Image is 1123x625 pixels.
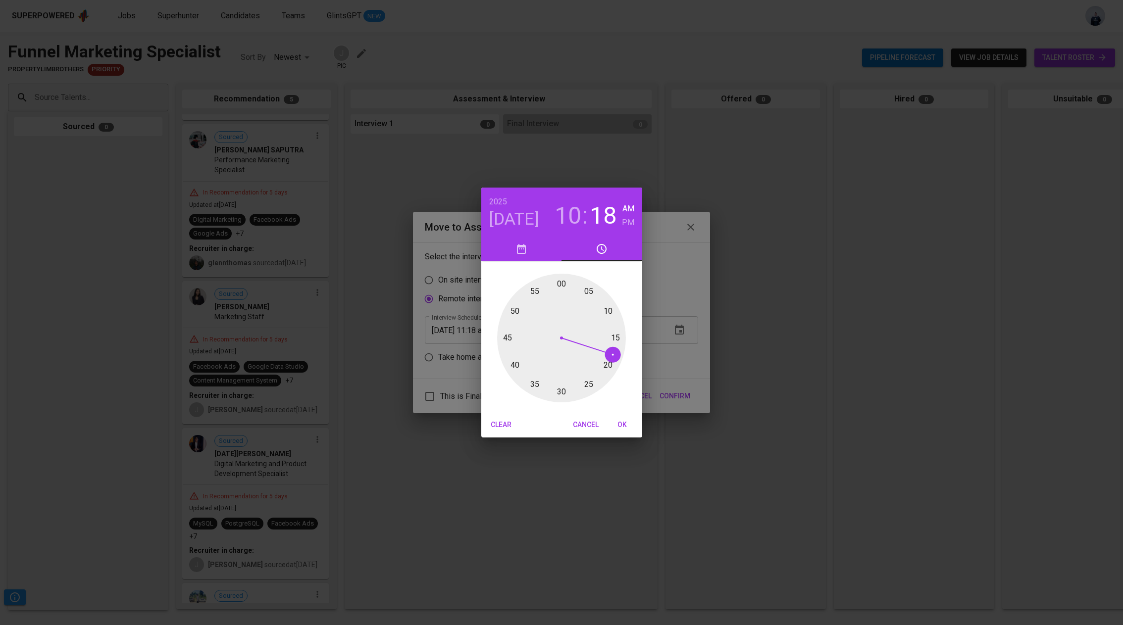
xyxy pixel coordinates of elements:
[489,209,539,230] button: [DATE]
[489,195,507,209] button: 2025
[607,416,638,434] button: OK
[489,419,513,431] span: Clear
[611,419,634,431] span: OK
[573,419,599,431] span: Cancel
[622,216,634,230] button: PM
[582,202,588,230] h3: :
[555,202,581,230] button: 10
[622,202,634,216] button: AM
[485,416,517,434] button: Clear
[590,202,616,230] button: 18
[569,416,603,434] button: Cancel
